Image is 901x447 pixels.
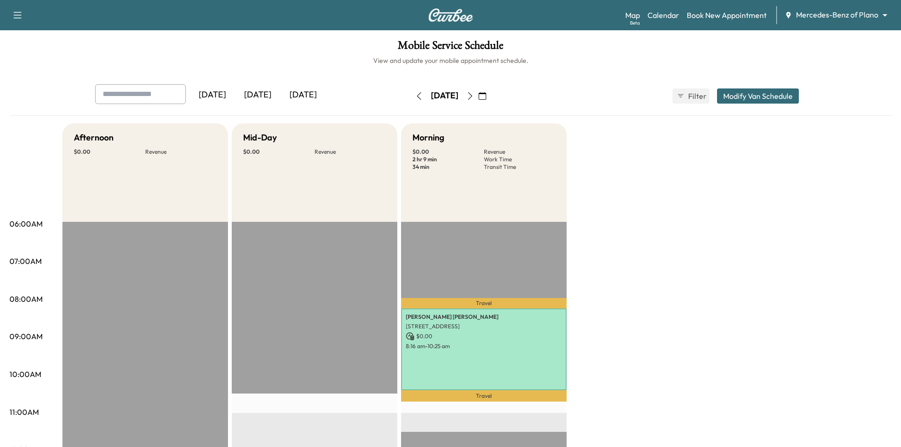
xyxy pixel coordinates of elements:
[9,406,39,418] p: 11:00AM
[401,390,567,402] p: Travel
[484,148,555,156] p: Revenue
[673,88,709,104] button: Filter
[406,332,562,341] p: $ 0.00
[406,313,562,321] p: [PERSON_NAME] [PERSON_NAME]
[9,331,43,342] p: 09:00AM
[74,131,114,144] h5: Afternoon
[406,342,562,350] p: 8:16 am - 10:25 am
[243,131,277,144] h5: Mid-Day
[9,40,892,56] h1: Mobile Service Schedule
[315,148,386,156] p: Revenue
[235,84,280,106] div: [DATE]
[484,163,555,171] p: Transit Time
[431,90,458,102] div: [DATE]
[145,148,217,156] p: Revenue
[9,218,43,229] p: 06:00AM
[243,148,315,156] p: $ 0.00
[717,88,799,104] button: Modify Van Schedule
[412,131,444,144] h5: Morning
[412,156,484,163] p: 2 hr 9 min
[74,148,145,156] p: $ 0.00
[401,298,567,308] p: Travel
[9,368,41,380] p: 10:00AM
[280,84,326,106] div: [DATE]
[428,9,473,22] img: Curbee Logo
[688,90,705,102] span: Filter
[484,156,555,163] p: Work Time
[412,148,484,156] p: $ 0.00
[647,9,679,21] a: Calendar
[190,84,235,106] div: [DATE]
[687,9,767,21] a: Book New Appointment
[630,19,640,26] div: Beta
[9,56,892,65] h6: View and update your mobile appointment schedule.
[625,9,640,21] a: MapBeta
[796,9,878,20] span: Mercedes-Benz of Plano
[412,163,484,171] p: 34 min
[9,293,43,305] p: 08:00AM
[9,255,42,267] p: 07:00AM
[406,323,562,330] p: [STREET_ADDRESS]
